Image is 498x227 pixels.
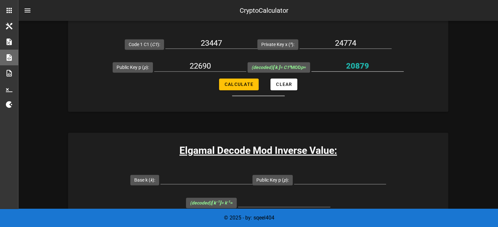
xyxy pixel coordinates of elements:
[270,78,297,90] button: Clear
[261,41,294,48] label: Private Key x ( ):
[284,177,286,183] i: p
[240,6,288,15] div: CryptoCalculator
[129,41,160,48] label: Code 1 C1 ( ):
[152,42,157,47] i: C1
[190,200,233,205] span: =
[68,143,448,158] h3: Elgamal Decode Mod Inverse Value:
[301,65,304,70] i: p
[211,200,221,205] b: [ k ]
[224,82,253,87] span: Calculate
[256,177,289,183] label: Public Key p ( ):
[134,177,155,183] label: Base k ( ):
[289,64,291,68] sup: x
[117,64,149,71] label: Public Key p ( ):
[219,78,259,90] button: Calculate
[216,200,220,204] sup: -1
[276,82,292,87] span: Clear
[227,200,230,204] sup: -1
[251,65,306,70] span: MOD =
[144,65,146,70] i: p
[20,3,35,18] button: nav-menu-toggle
[273,65,280,70] b: [ k ]
[224,215,274,221] span: © 2025 - by: sqeel404
[190,200,230,205] i: (decoded) = k
[150,177,153,183] i: k
[251,65,291,70] i: (decoded) = C1
[290,41,292,45] sup: x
